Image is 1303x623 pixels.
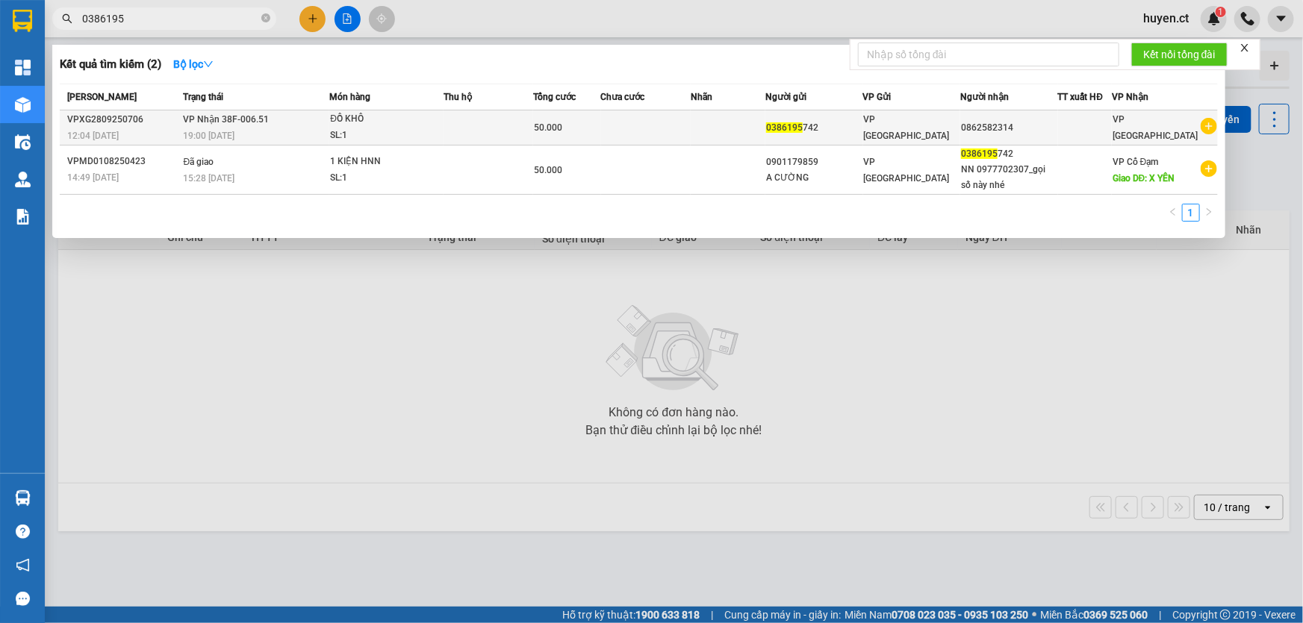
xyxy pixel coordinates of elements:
[766,154,862,170] div: 0901179859
[16,525,30,539] span: question-circle
[601,92,645,102] span: Chưa cước
[13,10,32,32] img: logo-vxr
[1182,204,1200,222] li: 1
[858,43,1119,66] input: Nhập số tổng đài
[1143,46,1216,63] span: Kết nối tổng đài
[1113,157,1159,167] span: VP Cổ Đạm
[1240,43,1250,53] span: close
[67,172,119,183] span: 14:49 [DATE]
[161,52,226,76] button: Bộ lọcdown
[863,92,892,102] span: VP Gửi
[15,172,31,187] img: warehouse-icon
[765,92,806,102] span: Người gửi
[1200,204,1218,222] li: Next Page
[864,114,950,141] span: VP [GEOGRAPHIC_DATA]
[961,146,1057,162] div: 742
[15,134,31,150] img: warehouse-icon
[961,162,1057,193] div: NN 0977702307_gọi số này nhé
[15,60,31,75] img: dashboard-icon
[691,92,712,102] span: Nhãn
[534,122,562,133] span: 50.000
[1201,160,1217,177] span: plus-circle
[766,122,803,133] span: 0386195
[60,57,161,72] h3: Kết quả tìm kiếm ( 2 )
[1131,43,1228,66] button: Kết nối tổng đài
[534,165,562,175] span: 50.000
[1058,92,1104,102] span: TT xuất HĐ
[1164,204,1182,222] li: Previous Page
[330,111,442,128] div: ĐỒ KHÔ
[444,92,472,102] span: Thu hộ
[15,97,31,113] img: warehouse-icon
[961,148,998,159] span: 0386195
[1164,204,1182,222] button: left
[330,154,442,170] div: 1 KIỆN HNN
[15,209,31,225] img: solution-icon
[1113,114,1198,141] span: VP [GEOGRAPHIC_DATA]
[16,592,30,606] span: message
[184,131,235,141] span: 19:00 [DATE]
[82,10,258,27] input: Tìm tên, số ĐT hoặc mã đơn
[330,170,442,187] div: SL: 1
[961,120,1057,136] div: 0862582314
[960,92,1009,102] span: Người nhận
[766,120,862,136] div: 742
[766,170,862,186] div: A CƯỜNG
[203,59,214,69] span: down
[67,112,179,128] div: VPXG2809250706
[1112,92,1148,102] span: VP Nhận
[173,58,214,70] strong: Bộ lọc
[330,128,442,144] div: SL: 1
[67,131,119,141] span: 12:04 [DATE]
[1200,204,1218,222] button: right
[533,92,576,102] span: Tổng cước
[184,173,235,184] span: 15:28 [DATE]
[184,114,270,125] span: VP Nhận 38F-006.51
[1113,173,1175,184] span: Giao DĐ: X YÊN
[184,157,214,167] span: Đã giao
[1183,204,1199,221] a: 1
[329,92,370,102] span: Món hàng
[16,558,30,572] span: notification
[1201,118,1217,134] span: plus-circle
[261,12,270,26] span: close-circle
[261,13,270,22] span: close-circle
[62,13,72,24] span: search
[1169,207,1178,216] span: left
[864,157,950,184] span: VP [GEOGRAPHIC_DATA]
[67,92,137,102] span: [PERSON_NAME]
[1204,207,1213,216] span: right
[184,92,224,102] span: Trạng thái
[67,154,179,169] div: VPMD0108250423
[15,490,31,506] img: warehouse-icon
